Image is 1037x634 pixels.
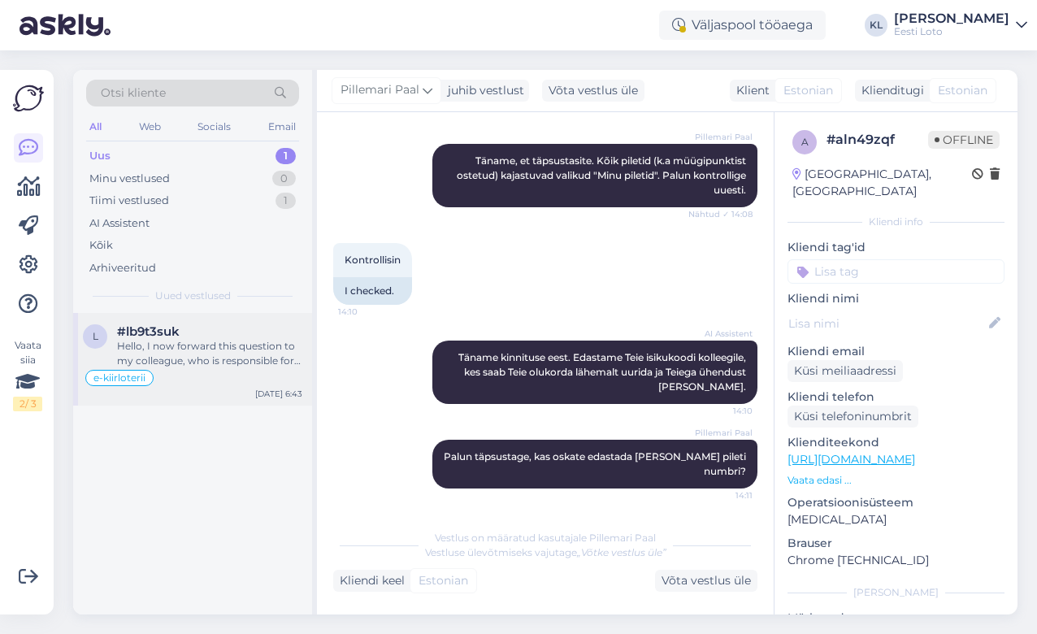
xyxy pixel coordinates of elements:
[577,546,666,558] i: „Võtke vestlus üle”
[788,389,1004,406] p: Kliendi telefon
[272,171,296,187] div: 0
[89,171,170,187] div: Minu vestlused
[457,154,748,196] span: Täname, et täpsustasite. Kõik piletid (k.a müügipunktist ostetud) kajastuvad valikud "Minu pileti...
[894,25,1009,38] div: Eesti Loto
[788,452,915,467] a: [URL][DOMAIN_NAME]
[788,315,986,332] input: Lisa nimi
[136,116,164,137] div: Web
[788,552,1004,569] p: Chrome [TECHNICAL_ID]
[788,610,1004,627] p: Märkmed
[788,494,1004,511] p: Operatsioonisüsteem
[255,388,302,400] div: [DATE] 6:43
[692,131,753,143] span: Pillemari Paal
[865,14,887,37] div: KL
[788,360,903,382] div: Küsi meiliaadressi
[93,373,145,383] span: e-kiirloterii
[788,535,1004,552] p: Brauser
[928,131,1000,149] span: Offline
[338,306,399,318] span: 14:10
[89,260,156,276] div: Arhiveeritud
[894,12,1027,38] a: [PERSON_NAME]Eesti Loto
[101,85,166,102] span: Otsi kliente
[730,82,770,99] div: Klient
[801,136,809,148] span: a
[333,277,412,305] div: I checked.
[333,572,405,589] div: Kliendi keel
[655,570,757,592] div: Võta vestlus üle
[276,193,296,209] div: 1
[435,532,656,544] span: Vestlus on määratud kasutajale Pillemari Paal
[89,237,113,254] div: Kõik
[827,130,928,150] div: # aln49zqf
[788,215,1004,229] div: Kliendi info
[117,339,302,368] div: Hello, I now forward this question to my colleague, who is responsible for this. The reply will b...
[458,351,748,393] span: Täname kinnituse eest. Edastame Teie isikukoodi kolleegile, kes saab Teie olukorda lähemalt uurid...
[692,328,753,340] span: AI Assistent
[783,82,833,99] span: Estonian
[792,166,972,200] div: [GEOGRAPHIC_DATA], [GEOGRAPHIC_DATA]
[688,208,753,220] span: Nähtud ✓ 14:08
[86,116,105,137] div: All
[276,148,296,164] div: 1
[425,546,666,558] span: Vestluse ülevõtmiseks vajutage
[13,397,42,411] div: 2 / 3
[345,254,401,266] span: Kontrollisin
[13,83,44,114] img: Askly Logo
[441,82,524,99] div: juhib vestlust
[155,289,231,303] span: Uued vestlused
[788,434,1004,451] p: Klienditeekond
[194,116,234,137] div: Socials
[659,11,826,40] div: Väljaspool tööaega
[788,290,1004,307] p: Kliendi nimi
[894,12,1009,25] div: [PERSON_NAME]
[788,343,1004,360] p: Kliendi email
[855,82,924,99] div: Klienditugi
[89,193,169,209] div: Tiimi vestlused
[89,215,150,232] div: AI Assistent
[341,81,419,99] span: Pillemari Paal
[788,473,1004,488] p: Vaata edasi ...
[89,148,111,164] div: Uus
[93,330,98,342] span: l
[692,405,753,417] span: 14:10
[788,585,1004,600] div: [PERSON_NAME]
[542,80,644,102] div: Võta vestlus üle
[788,511,1004,528] p: [MEDICAL_DATA]
[788,259,1004,284] input: Lisa tag
[788,239,1004,256] p: Kliendi tag'id
[692,489,753,502] span: 14:11
[444,450,748,477] span: Palun täpsustage, kas oskate edastada [PERSON_NAME] pileti numbri?
[938,82,987,99] span: Estonian
[13,338,42,411] div: Vaata siia
[117,324,180,339] span: #lb9t3suk
[692,427,753,439] span: Pillemari Paal
[419,572,468,589] span: Estonian
[788,406,918,428] div: Küsi telefoninumbrit
[265,116,299,137] div: Email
